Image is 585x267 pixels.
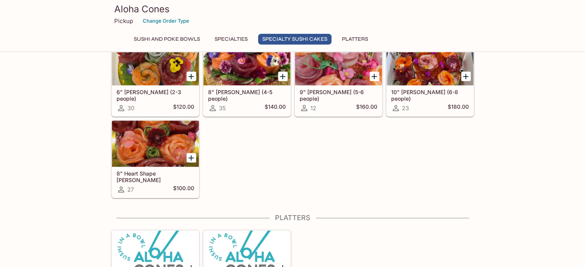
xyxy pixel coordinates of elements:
[310,104,316,112] span: 12
[127,186,134,193] span: 27
[295,39,382,85] div: 9" Sushi Cake (5-6 people)
[258,34,332,45] button: Specialty Sushi Cakes
[130,34,204,45] button: Sushi and Poke Bowls
[111,214,474,222] h4: Platters
[461,71,471,81] button: Add 10" Sushi Cake (6-8 people)
[112,120,199,198] a: 8" Heart Shape [PERSON_NAME]27$100.00
[370,71,379,81] button: Add 9" Sushi Cake (5-6 people)
[278,71,288,81] button: Add 8" Sushi Cake (4-5 people)
[391,89,469,101] h5: 10" [PERSON_NAME] (6-8 people)
[356,103,377,113] h5: $160.00
[338,34,372,45] button: Platters
[114,17,133,25] p: Pickup
[114,3,471,15] h3: Aloha Cones
[173,103,194,113] h5: $120.00
[300,89,377,101] h5: 9" [PERSON_NAME] (5-6 people)
[386,39,474,116] a: 10" [PERSON_NAME] (6-8 people)23$180.00
[402,104,409,112] span: 23
[112,39,199,85] div: 6" Sushi Cake (2-3 people)
[112,39,199,116] a: 6" [PERSON_NAME] (2-3 people)30$120.00
[187,153,196,163] button: Add 8" Heart Shape Sushi Cake
[173,185,194,194] h5: $100.00
[219,104,226,112] span: 35
[295,39,382,116] a: 9" [PERSON_NAME] (5-6 people)12$160.00
[112,121,199,167] div: 8" Heart Shape Sushi Cake
[265,103,286,113] h5: $140.00
[203,39,290,85] div: 8" Sushi Cake (4-5 people)
[117,170,194,183] h5: 8" Heart Shape [PERSON_NAME]
[203,39,291,116] a: 8" [PERSON_NAME] (4-5 people)35$140.00
[127,104,134,112] span: 30
[387,39,473,85] div: 10" Sushi Cake (6-8 people)
[187,71,196,81] button: Add 6" Sushi Cake (2-3 people)
[117,89,194,101] h5: 6" [PERSON_NAME] (2-3 people)
[210,34,252,45] button: Specialties
[448,103,469,113] h5: $180.00
[208,89,286,101] h5: 8" [PERSON_NAME] (4-5 people)
[139,15,193,27] button: Change Order Type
